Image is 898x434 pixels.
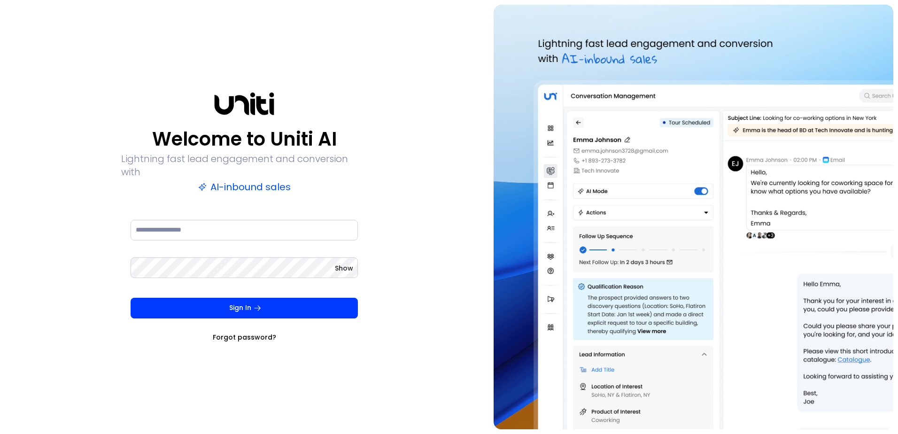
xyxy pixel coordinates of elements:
img: auth-hero.png [494,5,893,429]
p: Lightning fast lead engagement and conversion with [121,152,367,178]
a: Forgot password? [213,333,276,342]
p: AI-inbound sales [198,180,291,194]
p: Welcome to Uniti AI [152,128,337,150]
button: Sign In [131,298,358,318]
button: Show [335,263,353,273]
